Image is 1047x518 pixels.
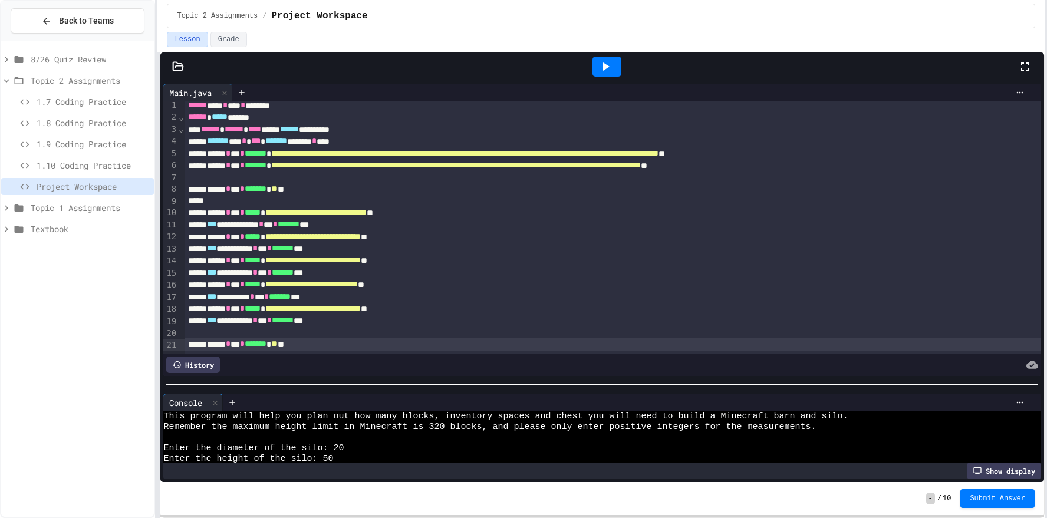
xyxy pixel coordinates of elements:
[31,202,149,214] span: Topic 1 Assignments
[31,223,149,235] span: Textbook
[11,8,144,34] button: Back to Teams
[926,493,935,504] span: -
[31,74,149,87] span: Topic 2 Assignments
[37,180,149,193] span: Project Workspace
[37,95,149,108] span: 1.7 Coding Practice
[31,53,149,65] span: 8/26 Quiz Review
[37,117,149,129] span: 1.8 Coding Practice
[167,32,208,47] button: Lesson
[271,9,367,23] span: Project Workspace
[262,11,266,21] span: /
[177,11,258,21] span: Topic 2 Assignments
[970,494,1025,503] span: Submit Answer
[937,494,941,503] span: /
[960,489,1035,508] button: Submit Answer
[943,494,951,503] span: 10
[37,159,149,171] span: 1.10 Coding Practice
[210,32,247,47] button: Grade
[37,138,149,150] span: 1.9 Coding Practice
[59,15,114,27] span: Back to Teams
